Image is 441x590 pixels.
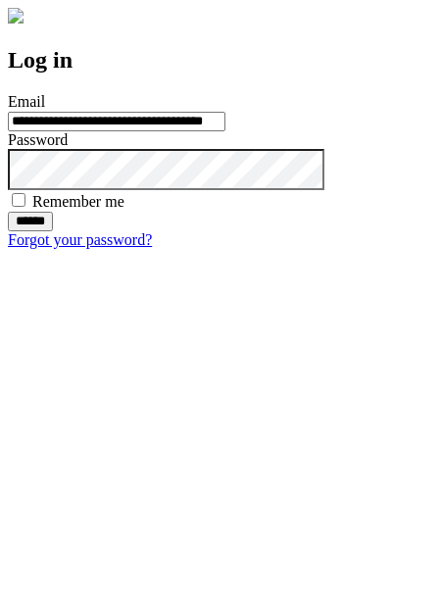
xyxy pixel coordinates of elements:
label: Remember me [32,193,124,210]
a: Forgot your password? [8,231,152,248]
label: Password [8,131,68,148]
label: Email [8,93,45,110]
img: logo-4e3dc11c47720685a147b03b5a06dd966a58ff35d612b21f08c02c0306f2b779.png [8,8,24,24]
h2: Log in [8,47,433,74]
